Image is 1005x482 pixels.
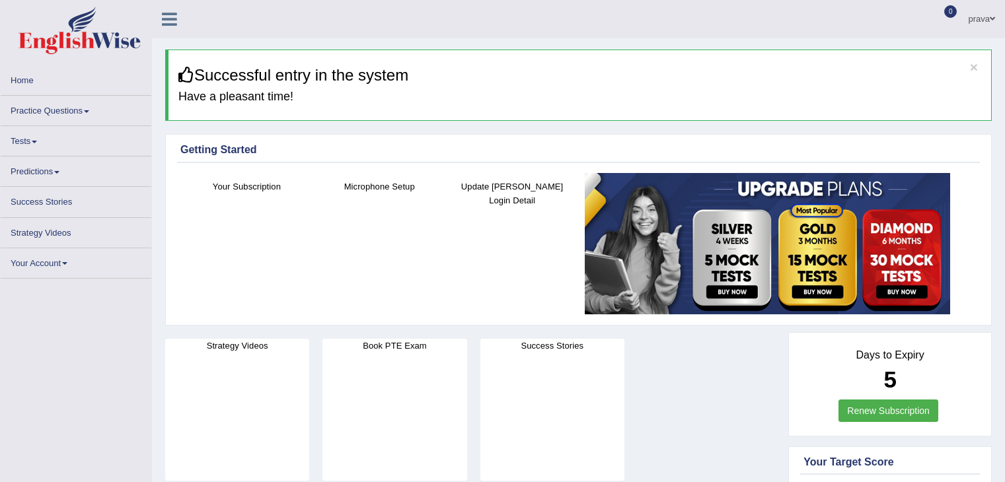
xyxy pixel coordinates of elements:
[1,126,151,152] a: Tests
[1,187,151,213] a: Success Stories
[165,339,309,353] h4: Strategy Videos
[180,142,977,158] div: Getting Started
[585,173,950,314] img: small5.jpg
[803,349,977,361] h4: Days to Expiry
[178,90,981,104] h4: Have a pleasant time!
[320,180,439,193] h4: Microphone Setup
[970,60,978,74] button: ×
[1,96,151,121] a: Practice Questions
[1,248,151,274] a: Your Account
[480,339,624,353] h4: Success Stories
[1,65,151,91] a: Home
[178,67,981,84] h3: Successful entry in the system
[883,366,896,392] b: 5
[1,156,151,182] a: Predictions
[944,5,957,18] span: 0
[803,454,977,470] div: Your Target Score
[453,180,572,207] h4: Update [PERSON_NAME] Login Detail
[1,218,151,244] a: Strategy Videos
[838,399,938,422] a: Renew Subscription
[187,180,307,193] h4: Your Subscription
[322,339,466,353] h4: Book PTE Exam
